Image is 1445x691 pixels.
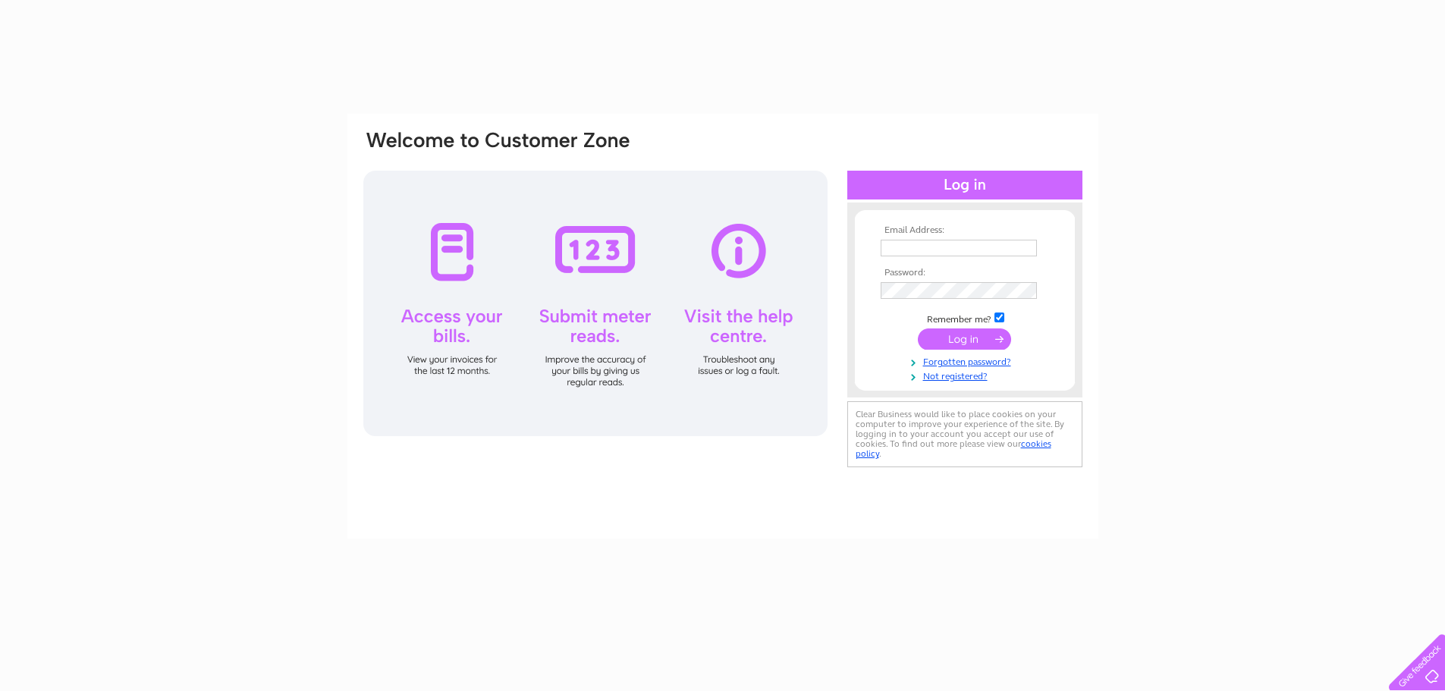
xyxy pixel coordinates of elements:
div: Clear Business would like to place cookies on your computer to improve your experience of the sit... [847,401,1082,467]
a: Not registered? [881,368,1053,382]
td: Remember me? [877,310,1053,325]
input: Submit [918,328,1011,350]
a: Forgotten password? [881,353,1053,368]
th: Password: [877,268,1053,278]
th: Email Address: [877,225,1053,236]
a: cookies policy [856,438,1051,459]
